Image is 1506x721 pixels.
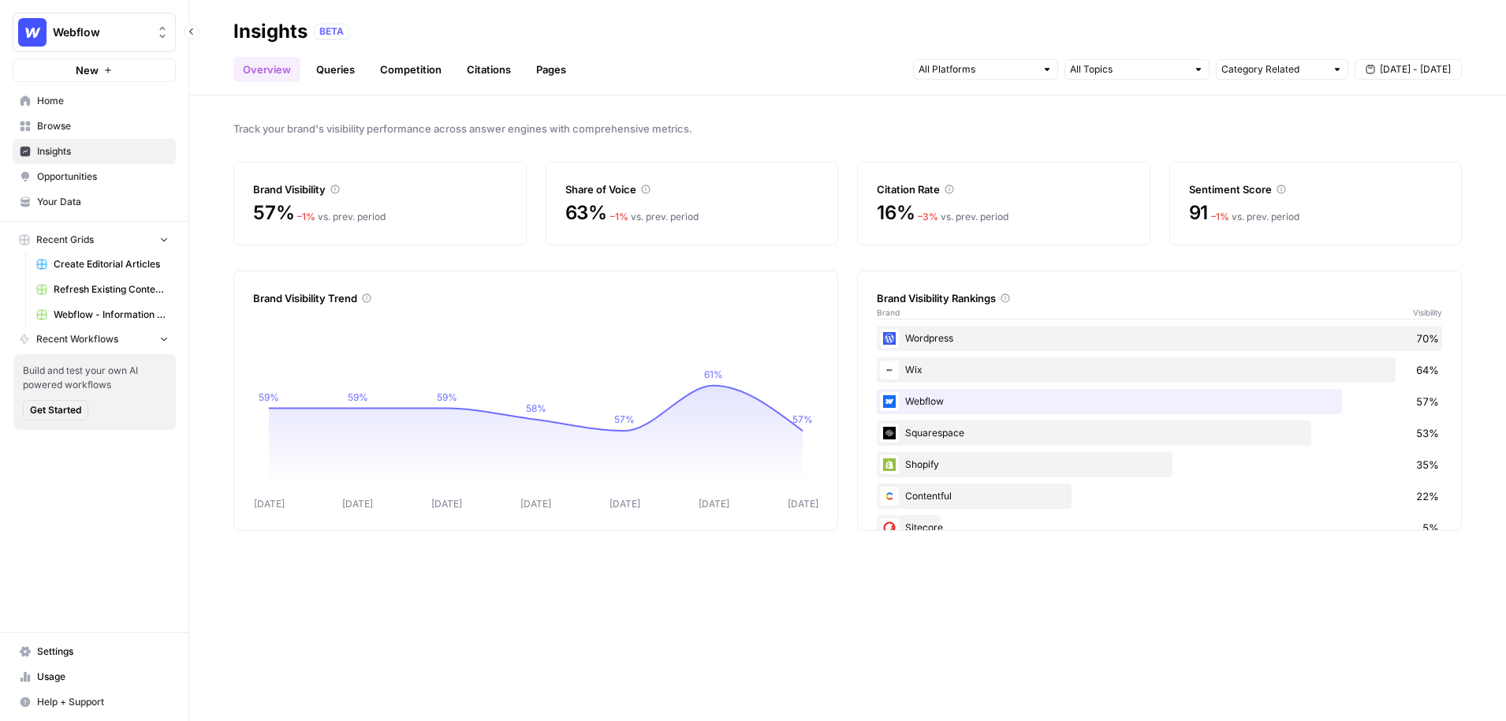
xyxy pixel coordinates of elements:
[13,164,176,189] a: Opportunities
[23,364,166,392] span: Build and test your own AI powered workflows
[877,200,915,226] span: 16%
[253,290,818,306] div: Brand Visibility Trend
[877,484,1442,509] div: Contentful
[877,515,1442,540] div: Sitecore
[37,695,169,709] span: Help + Support
[36,233,94,247] span: Recent Grids
[233,19,308,44] div: Insights
[253,181,507,197] div: Brand Visibility
[29,277,176,302] a: Refresh Existing Content - Dakota - Demo
[371,57,451,82] a: Competition
[54,282,169,297] span: Refresh Existing Content - Dakota - Demo
[877,389,1442,414] div: Webflow
[29,302,176,327] a: Webflow - Information Article -[PERSON_NAME] (Demo)
[877,326,1442,351] div: Wordpress
[918,210,1008,224] div: vs. prev. period
[1416,331,1439,346] span: 70%
[792,413,813,425] tspan: 57%
[13,114,176,139] a: Browse
[457,57,520,82] a: Citations
[54,308,169,322] span: Webflow - Information Article -[PERSON_NAME] (Demo)
[699,498,729,510] tspan: [DATE]
[1413,306,1442,319] span: Visibility
[877,306,900,319] span: Brand
[37,170,169,184] span: Opportunities
[307,57,364,82] a: Queries
[880,360,899,379] img: i4x52ilb2nzb0yhdjpwfqj6p8htt
[1211,210,1299,224] div: vs. prev. period
[1380,62,1451,77] span: [DATE] - [DATE]
[1189,200,1209,226] span: 91
[314,24,349,39] div: BETA
[1416,457,1439,473] span: 35%
[233,121,1462,136] span: Track your brand's visibility performance across answer engines with comprehensive metrics.
[30,403,81,417] span: Get Started
[1416,488,1439,504] span: 22%
[1416,394,1439,409] span: 57%
[37,195,169,209] span: Your Data
[259,391,279,403] tspan: 59%
[877,290,1442,306] div: Brand Visibility Rankings
[877,420,1442,446] div: Squarespace
[1221,62,1325,77] input: Category Related
[29,252,176,277] a: Create Editorial Articles
[526,402,546,414] tspan: 58%
[880,424,899,443] img: onsbemoa9sjln5gpq3z6gl4wfdvr
[880,487,899,506] img: 2ud796hvc3gw7qwjscn75txc5abr
[233,57,300,82] a: Overview
[53,24,148,40] span: Webflow
[37,144,169,159] span: Insights
[609,498,640,510] tspan: [DATE]
[13,327,176,351] button: Recent Workflows
[342,498,373,510] tspan: [DATE]
[880,518,899,537] img: nkwbr8leobsn7sltvelb09papgu0
[1189,181,1443,197] div: Sentiment Score
[880,392,899,411] img: a1pu3e9a4sjoov2n4mw66knzy8l8
[13,88,176,114] a: Home
[610,210,699,224] div: vs. prev. period
[36,332,118,346] span: Recent Workflows
[788,498,818,510] tspan: [DATE]
[297,211,315,222] span: – 1 %
[1422,520,1439,536] span: 5%
[877,452,1442,477] div: Shopify
[565,200,607,226] span: 63%
[877,181,1131,197] div: Citation Rate
[254,498,285,510] tspan: [DATE]
[23,400,88,420] button: Get Started
[297,210,386,224] div: vs. prev. period
[520,498,551,510] tspan: [DATE]
[13,58,176,82] button: New
[614,413,635,425] tspan: 57%
[565,181,819,197] div: Share of Voice
[13,189,176,215] a: Your Data
[919,62,1035,77] input: All Platforms
[13,228,176,252] button: Recent Grids
[880,329,899,348] img: 22xsrp1vvxnaoilgdb3s3rw3scik
[13,689,176,715] button: Help + Support
[610,211,628,222] span: – 1 %
[918,211,938,222] span: – 3 %
[431,498,462,510] tspan: [DATE]
[13,139,176,164] a: Insights
[1211,211,1229,222] span: – 1 %
[437,391,457,403] tspan: 59%
[527,57,576,82] a: Pages
[13,639,176,664] a: Settings
[704,368,723,380] tspan: 61%
[253,200,294,226] span: 57%
[1355,59,1462,80] button: [DATE] - [DATE]
[1070,62,1187,77] input: All Topics
[76,62,99,78] span: New
[37,94,169,108] span: Home
[37,644,169,659] span: Settings
[348,391,368,403] tspan: 59%
[1416,425,1439,441] span: 53%
[37,119,169,133] span: Browse
[37,670,169,684] span: Usage
[13,13,176,52] button: Workspace: Webflow
[1416,362,1439,378] span: 64%
[13,664,176,689] a: Usage
[54,257,169,271] span: Create Editorial Articles
[18,18,47,47] img: Webflow Logo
